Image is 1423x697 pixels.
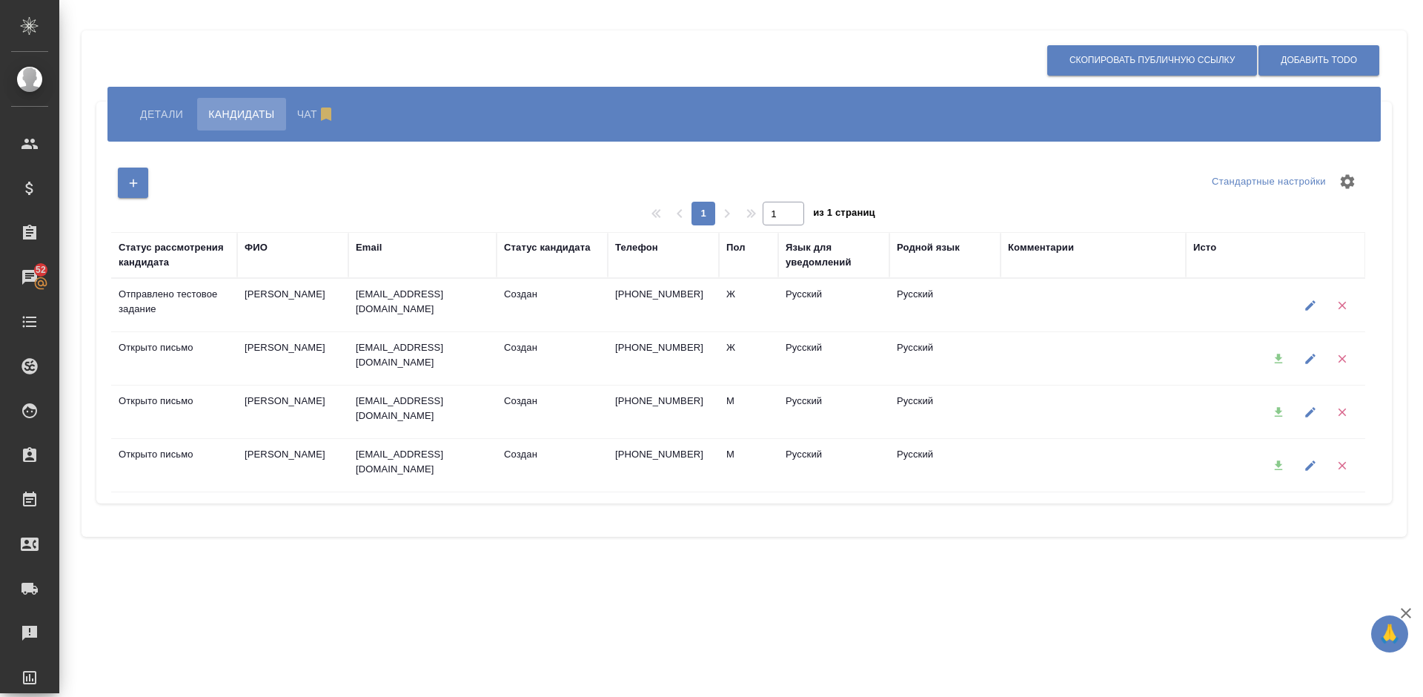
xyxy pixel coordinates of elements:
td: [PERSON_NAME] [237,386,348,438]
div: Родной язык [897,240,960,255]
span: Скопировать публичную ссылку [1069,54,1235,67]
div: ФИО [245,240,268,255]
td: Ж [719,280,778,331]
span: Создан [504,342,537,353]
div: Email [356,240,382,255]
td: [PERSON_NAME] [237,440,348,492]
td: Ж [719,333,778,385]
td: Русский [778,440,889,492]
td: Открыто письмо [111,440,237,492]
button: Удалить [1327,397,1357,427]
div: Статус рассмотрения кандидата [119,240,230,270]
span: Русский [897,342,933,353]
td: Русский [778,333,889,385]
span: Создан [504,288,537,300]
span: 🙏 [1377,618,1402,650]
span: из 1 страниц [813,204,875,225]
p: [EMAIL_ADDRESS][DOMAIN_NAME] [356,394,489,423]
button: Редактировать [1295,450,1325,480]
button: Удалить [1327,343,1357,374]
td: М [719,440,778,492]
button: Добавить ToDo [1258,45,1379,76]
span: Русский [897,288,933,300]
span: 52 [27,262,55,277]
td: М [719,386,778,438]
div: Статус кандидата [504,240,591,255]
td: [PERSON_NAME] [237,333,348,385]
button: Скопировать публичную ссылку [1047,45,1257,76]
button: Удалить [1327,290,1357,320]
p: [EMAIL_ADDRESS][DOMAIN_NAME] [356,447,489,477]
td: Отправлено тестовое задание [111,280,237,331]
span: Создан [504,395,537,406]
div: split button [1208,171,1330,194]
a: 52 [4,259,56,296]
button: 🙏 [1371,615,1408,653]
span: Детали [140,105,183,123]
p: [EMAIL_ADDRESS][DOMAIN_NAME] [356,287,489,317]
span: Русский [897,395,933,406]
span: [PHONE_NUMBER] [615,395,703,406]
td: Русский [778,280,889,331]
button: Редактировать [1295,343,1325,374]
span: Кандидаты [208,105,274,123]
span: Настроить таблицу [1330,164,1365,199]
td: Русский [778,386,889,438]
td: Открыто письмо [111,333,237,385]
span: [PHONE_NUMBER] [615,288,703,300]
div: Пол [726,240,746,255]
td: Открыто письмо [111,386,237,438]
div: Телефон [615,240,658,255]
span: Чат [297,105,339,123]
p: [EMAIL_ADDRESS][DOMAIN_NAME] [356,340,489,370]
span: [PHONE_NUMBER] [615,449,703,460]
span: Русский [897,449,933,460]
span: Создан [504,449,537,460]
button: Удалить [1327,450,1357,480]
div: Комментарии [1008,240,1074,255]
div: История отклика [1193,240,1276,255]
span: Добавить ToDo [1281,54,1357,67]
button: Редактировать [1295,397,1325,427]
span: [PHONE_NUMBER] [615,342,703,353]
button: Редактировать [1295,290,1325,320]
div: Язык для уведомлений [786,240,882,270]
td: [PERSON_NAME] [237,280,348,331]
